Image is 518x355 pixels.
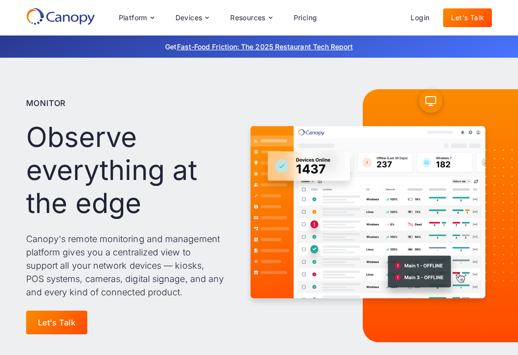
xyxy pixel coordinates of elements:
a: Let's Talk [26,311,88,334]
div: Devices [168,8,217,28]
a: Pricing [286,8,325,27]
h1: Observe everything at the edge [26,121,225,220]
p: Monitor [26,97,66,109]
div: Resources [222,8,279,28]
div: Resources [230,14,266,21]
a: Fast-Food Friction: The 2025 Restaurant Tech Report [177,42,353,51]
div: Devices [175,14,203,21]
a: Login [403,8,437,27]
div: Platform [111,8,162,28]
div: Platform [119,14,147,21]
p: Get [18,41,501,52]
p: Canopy's remote monitoring and management platform gives you a centralized view to support all yo... [26,232,225,299]
a: Let's Talk [443,8,492,27]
